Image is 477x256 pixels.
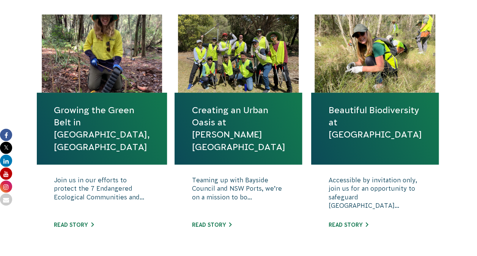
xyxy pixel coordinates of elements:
a: Growing the Green Belt in [GEOGRAPHIC_DATA], [GEOGRAPHIC_DATA] [54,104,150,153]
p: Join us in our efforts to protect the 7 Endangered Ecological Communities and... [54,176,150,214]
a: Beautiful Biodiversity at [GEOGRAPHIC_DATA] [328,104,422,141]
p: Teaming up with Bayside Council and NSW Ports, we’re on a mission to bo... [192,176,285,214]
p: Accessible by invitation only, join us for an opportunity to safeguard [GEOGRAPHIC_DATA]... [328,176,422,214]
a: Read story [328,222,368,228]
a: Read story [192,222,231,228]
a: Read story [54,222,94,228]
a: Creating an Urban Oasis at [PERSON_NAME][GEOGRAPHIC_DATA] [192,104,285,153]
